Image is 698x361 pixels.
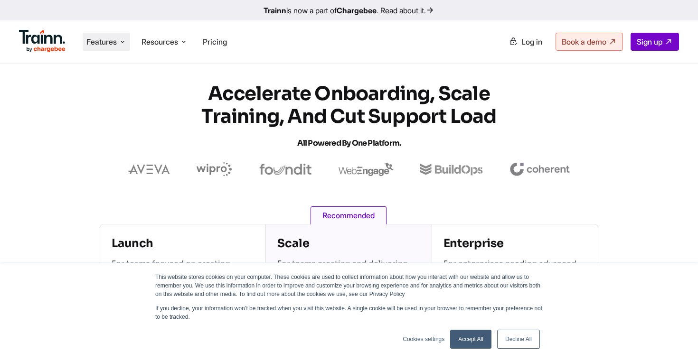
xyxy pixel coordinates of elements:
img: wipro logo [197,162,232,176]
img: aveva logo [128,165,170,174]
a: Pricing [203,37,227,46]
h4: Scale [277,236,420,251]
p: This website stores cookies on your computer. These cookies are used to collect information about... [155,273,543,298]
p: For teams creating and delivering training content through one platform [277,259,420,292]
span: Book a demo [562,37,606,46]
img: buildops logo [420,164,482,176]
span: Features [86,37,117,47]
h4: Enterprise [443,236,586,251]
a: Accept All [450,330,491,349]
p: If you decline, your information won’t be tracked when you visit this website. A single cookie wi... [155,304,543,321]
p: For enterprises needing advanced security, scalability, and compliance [443,259,586,292]
a: Cookies settings [403,335,444,343]
span: Resources [141,37,178,47]
h1: Accelerate Onboarding, Scale Training, and Cut Support Load [178,83,520,155]
img: Trainn Logo [19,30,66,53]
img: foundit logo [259,164,312,175]
a: Sign up [631,33,679,51]
img: coherent logo [509,163,570,176]
span: Sign up [637,37,662,46]
span: Recommended [311,206,387,224]
p: For teams focused on creating professional training content [112,259,254,292]
b: Trainn [264,6,286,15]
a: Decline All [497,330,540,349]
a: Log in [503,33,548,50]
span: Log in [521,37,542,46]
span: All Powered by One Platform. [297,138,401,148]
a: Book a demo [556,33,623,51]
b: Chargebee [337,6,377,15]
h4: Launch [112,236,254,251]
img: webengage logo [339,163,394,176]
